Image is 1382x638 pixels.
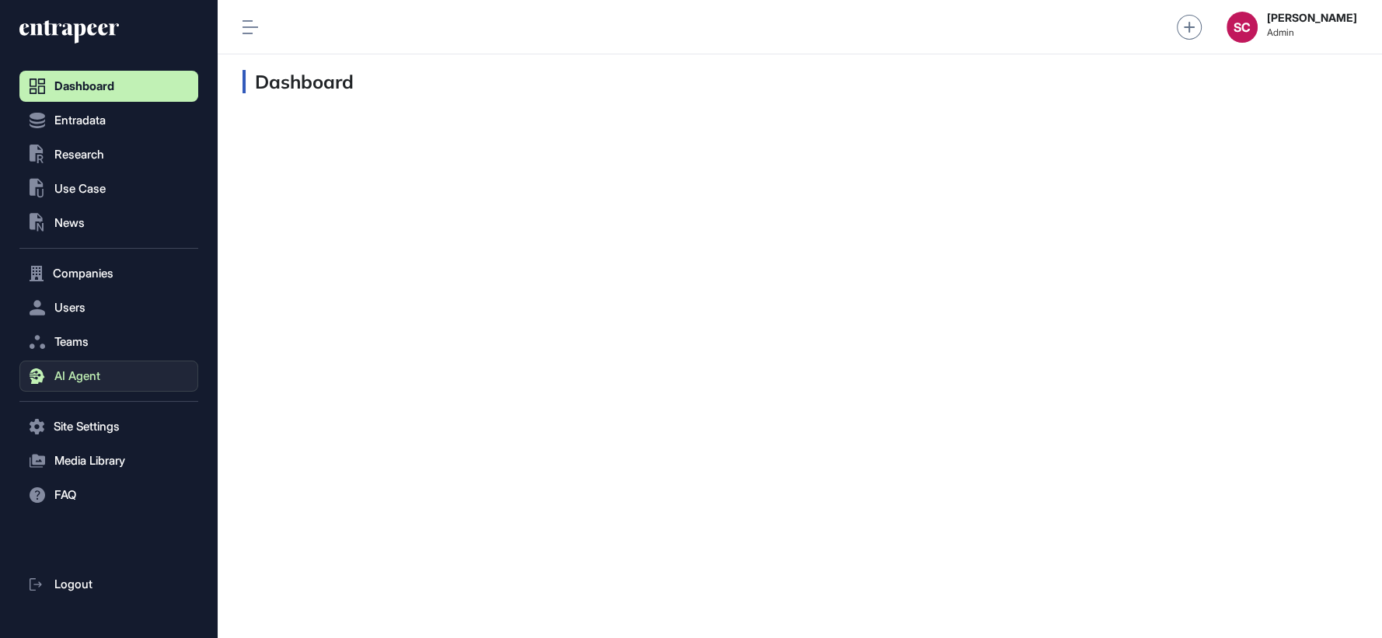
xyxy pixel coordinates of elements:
[19,105,198,136] button: Entradata
[19,173,198,204] button: Use Case
[54,489,76,501] span: FAQ
[1227,12,1258,43] button: SC
[54,302,86,314] span: Users
[54,80,114,92] span: Dashboard
[19,479,198,511] button: FAQ
[19,207,198,239] button: News
[54,183,106,195] span: Use Case
[19,445,198,476] button: Media Library
[243,70,354,93] h3: Dashboard
[19,292,198,323] button: Users
[19,139,198,170] button: Research
[19,71,198,102] a: Dashboard
[54,455,125,467] span: Media Library
[19,258,198,289] button: Companies
[54,336,89,348] span: Teams
[1267,12,1357,24] strong: [PERSON_NAME]
[54,114,106,127] span: Entradata
[54,370,100,382] span: AI Agent
[19,569,198,600] a: Logout
[19,411,198,442] button: Site Settings
[54,148,104,161] span: Research
[19,361,198,392] button: AI Agent
[1267,27,1357,38] span: Admin
[54,217,85,229] span: News
[53,267,113,280] span: Companies
[19,326,198,357] button: Teams
[54,578,92,591] span: Logout
[54,420,120,433] span: Site Settings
